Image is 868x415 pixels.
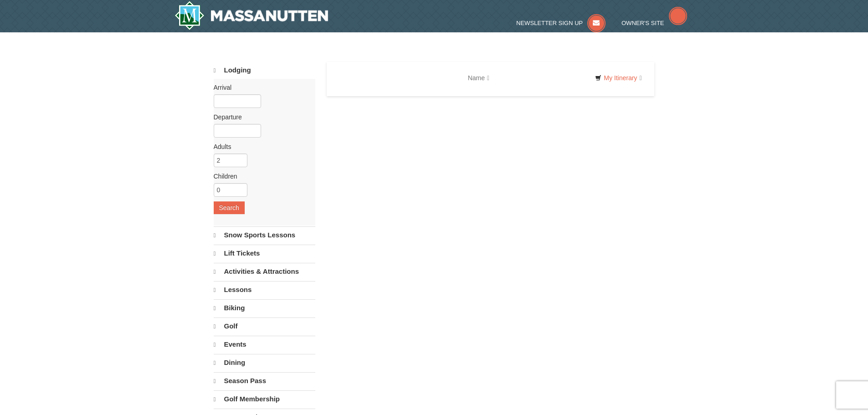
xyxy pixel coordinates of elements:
img: Massanutten Resort Logo [175,1,329,30]
a: Dining [214,354,315,371]
label: Adults [214,142,308,151]
a: Name [461,69,496,87]
a: Golf [214,318,315,335]
a: Lift Tickets [214,245,315,262]
a: My Itinerary [589,71,647,85]
button: Search [214,201,245,214]
a: Massanutten Resort [175,1,329,30]
a: Season Pass [214,372,315,389]
label: Children [214,172,308,181]
a: Golf Membership [214,390,315,408]
a: Snow Sports Lessons [214,226,315,244]
a: Lodging [214,62,315,79]
a: Lessons [214,281,315,298]
a: Activities & Attractions [214,263,315,280]
a: Newsletter Sign Up [516,20,606,26]
a: Biking [214,299,315,317]
a: Events [214,336,315,353]
span: Owner's Site [621,20,664,26]
a: Owner's Site [621,20,687,26]
label: Arrival [214,83,308,92]
span: Newsletter Sign Up [516,20,583,26]
label: Departure [214,113,308,122]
